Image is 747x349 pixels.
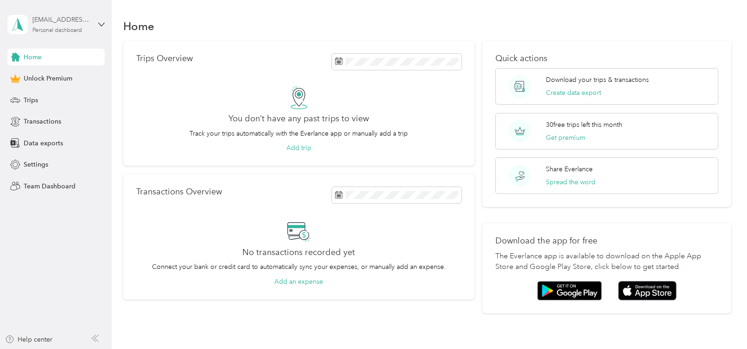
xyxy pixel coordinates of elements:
[495,251,718,273] p: The Everlance app is available to download on the Apple App Store and Google Play Store, click be...
[24,52,42,62] span: Home
[546,88,601,98] button: Create data export
[123,21,154,31] h1: Home
[495,54,718,63] p: Quick actions
[136,54,193,63] p: Trips Overview
[190,129,408,138] p: Track your trips automatically with the Everlance app or manually add a trip
[228,114,369,124] h2: You don’t have any past trips to view
[546,75,649,85] p: Download your trips & transactions
[546,164,593,174] p: Share Everlance
[152,262,446,272] p: Connect your bank or credit card to automatically sync your expenses, or manually add an expense.
[24,160,48,169] span: Settings
[546,177,595,187] button: Spread the word
[495,236,718,246] p: Download the app for free
[618,281,677,301] img: App store
[24,138,63,148] span: Data exports
[24,95,38,105] span: Trips
[274,277,323,287] button: Add an expense
[546,133,585,143] button: Get premium
[24,117,61,126] span: Transactions
[136,187,222,197] p: Transactions Overview
[24,74,72,83] span: Unlock Premium
[537,281,602,300] img: Google play
[242,248,355,257] h2: No transactions recorded yet
[695,297,747,349] iframe: Everlance-gr Chat Button Frame
[24,181,76,191] span: Team Dashboard
[32,15,90,25] div: [EMAIL_ADDRESS][DOMAIN_NAME]
[5,335,52,344] button: Help center
[32,28,82,33] div: Personal dashboard
[286,143,311,153] button: Add trip
[546,120,622,130] p: 30 free trips left this month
